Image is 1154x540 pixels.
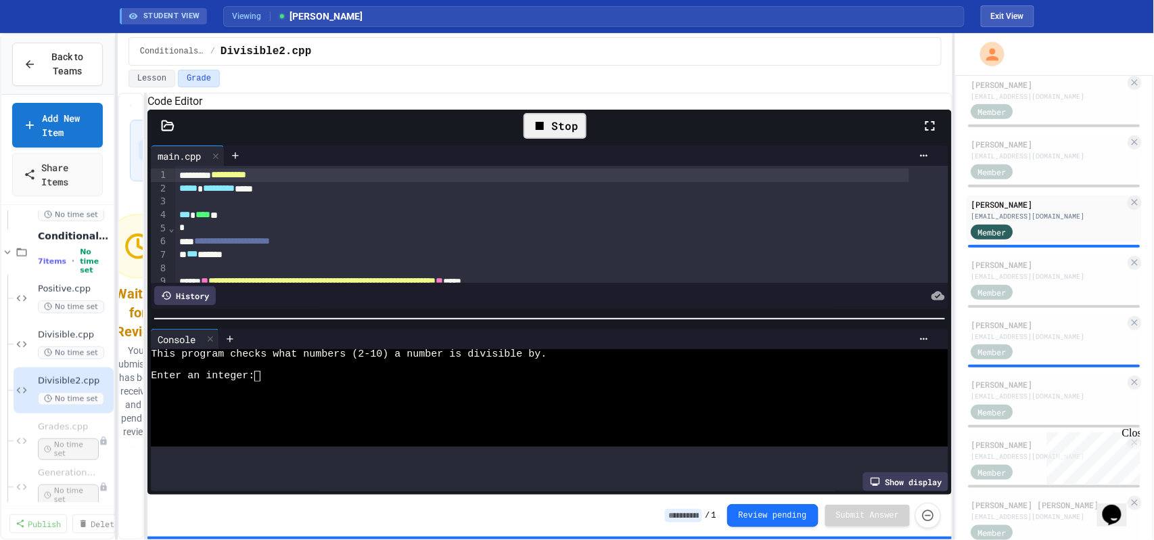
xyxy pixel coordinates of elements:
[915,503,941,528] button: Force resubmission of student's answer (Admin only)
[151,332,202,346] div: Console
[9,514,67,533] a: Publish
[151,371,254,382] span: Enter an integer:
[151,349,547,360] span: This program checks what numbers (2-10) a number is divisible by.
[971,378,1126,390] div: [PERSON_NAME]
[978,526,1007,539] span: Member
[971,391,1126,401] div: [EMAIL_ADDRESS][DOMAIN_NAME]
[108,344,167,438] p: Your submission has been received and is pending review.
[863,472,948,491] div: Show display
[151,262,168,275] div: 8
[1097,486,1140,526] iframe: chat widget
[168,223,175,233] span: Fold line
[277,9,363,24] span: [PERSON_NAME]
[44,50,91,78] span: Back to Teams
[151,222,168,235] div: 5
[971,138,1126,150] div: [PERSON_NAME]
[971,198,1126,210] div: [PERSON_NAME]
[12,153,103,196] a: Share Items
[978,466,1007,478] span: Member
[825,505,910,526] button: Submit Answer
[971,319,1126,331] div: [PERSON_NAME]
[151,208,168,222] div: 4
[966,39,1008,70] div: My Account
[221,43,311,60] span: Divisible2.cpp
[971,438,1126,451] div: [PERSON_NAME]
[978,226,1007,238] span: Member
[971,512,1126,522] div: [EMAIL_ADDRESS][DOMAIN_NAME]
[971,78,1126,91] div: [PERSON_NAME]
[38,230,111,242] span: Conditionals: If-Statements
[72,256,74,267] span: •
[143,11,200,22] span: STUDENT VIEW
[129,70,175,87] button: Lesson
[147,93,952,110] h6: Code Editor
[38,392,104,405] span: No time set
[727,504,818,527] button: Review pending
[151,145,225,166] div: main.cpp
[151,275,168,288] div: 9
[151,235,168,248] div: 6
[38,257,66,266] span: 7 items
[712,510,716,521] span: 1
[38,468,99,479] span: Generations.cpp
[151,168,168,182] div: 1
[978,166,1007,178] span: Member
[151,248,168,262] div: 7
[38,438,99,460] span: No time set
[232,10,271,22] span: Viewing
[99,436,108,446] div: Unpublished
[38,346,104,359] span: No time set
[80,248,111,275] span: No time set
[836,510,900,521] span: Submit Answer
[99,482,108,492] div: Unpublished
[5,5,93,86] div: Chat with us now!Close
[151,149,208,163] div: main.cpp
[115,284,161,341] div: Waiting for Review
[151,182,168,196] div: 2
[1042,427,1140,485] iframe: chat widget
[978,106,1007,118] span: Member
[971,211,1126,221] div: [EMAIL_ADDRESS][DOMAIN_NAME]
[978,346,1007,358] span: Member
[140,46,205,57] span: Conditionals: If-Statements
[971,499,1126,511] div: [PERSON_NAME] [PERSON_NAME]
[154,286,216,305] div: History
[971,332,1126,342] div: [EMAIL_ADDRESS][DOMAIN_NAME]
[971,91,1126,102] div: [EMAIL_ADDRESS][DOMAIN_NAME]
[38,284,111,295] span: Positive.cpp
[38,208,104,221] span: No time set
[178,70,220,87] button: Grade
[38,300,104,313] span: No time set
[12,43,103,86] button: Back to Teams
[971,258,1126,271] div: [PERSON_NAME]
[38,376,111,387] span: Divisible2.cpp
[971,271,1126,282] div: [EMAIL_ADDRESS][DOMAIN_NAME]
[151,195,168,208] div: 3
[705,510,710,521] span: /
[12,103,103,148] a: Add New Item
[971,151,1126,161] div: [EMAIL_ADDRESS][DOMAIN_NAME]
[38,330,111,341] span: Divisible.cpp
[38,485,99,506] span: No time set
[151,329,219,349] div: Console
[72,514,125,533] a: Delete
[210,46,215,57] span: /
[38,422,99,433] span: Grades.cpp
[981,5,1034,27] button: Exit student view
[524,113,586,139] div: Stop
[978,406,1007,418] span: Member
[971,451,1126,462] div: [EMAIL_ADDRESS][DOMAIN_NAME]
[978,286,1007,298] span: Member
